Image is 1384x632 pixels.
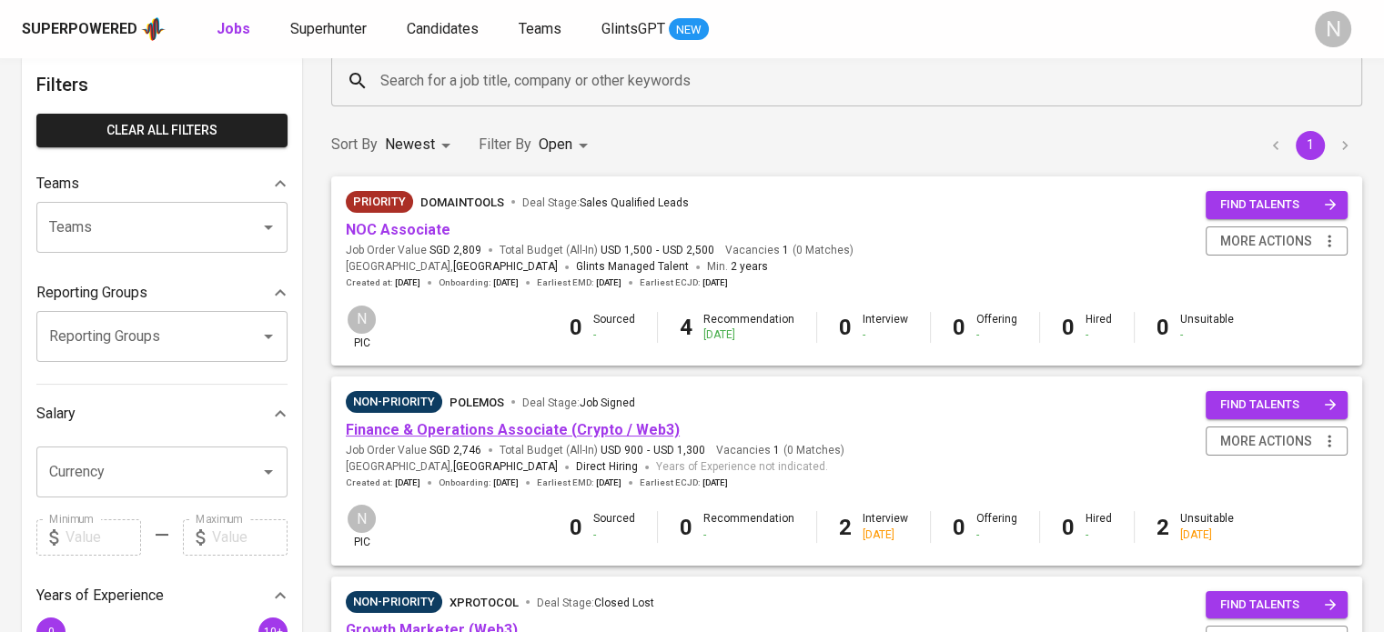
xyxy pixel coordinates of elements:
span: 2 years [731,260,768,273]
span: Direct Hiring [576,460,638,473]
p: Newest [385,134,435,155]
span: Candidates [407,20,479,37]
span: [GEOGRAPHIC_DATA] , [346,458,558,477]
div: Sourced [593,511,635,542]
span: Created at : [346,477,420,489]
span: [DATE] [702,276,728,289]
b: 0 [680,515,692,540]
b: 0 [953,515,965,540]
span: DomainTools [420,196,504,209]
span: 1 [771,443,780,458]
span: Onboarding : [439,276,519,289]
div: - [1086,327,1112,343]
button: more actions [1206,426,1348,456]
span: Total Budget (All-In) [500,243,714,258]
a: Jobs [217,18,254,41]
span: [DATE] [493,276,519,289]
button: page 1 [1296,131,1325,160]
span: SGD 2,809 [429,243,481,258]
div: - [1086,527,1112,543]
span: Superhunter [290,20,367,37]
span: Earliest ECJD : [640,477,728,489]
span: Earliest EMD : [537,276,621,289]
b: Jobs [217,20,250,37]
span: USD 1,500 [601,243,652,258]
div: Recommendation [703,511,794,542]
span: Teams [519,20,561,37]
span: more actions [1220,430,1312,453]
a: Finance & Operations Associate (Crypto / Web3) [346,421,680,438]
div: Offering [976,312,1017,343]
span: Non-Priority [346,393,442,411]
span: Polemos [450,396,504,409]
div: Recommendation [703,312,794,343]
div: - [976,527,1017,543]
div: [DATE] [1180,527,1234,543]
input: Value [212,519,288,556]
span: USD 900 [601,443,643,458]
span: - [647,443,650,458]
span: 1 [780,243,789,258]
button: find talents [1206,191,1348,219]
span: USD 1,300 [653,443,705,458]
a: GlintsGPT NEW [601,18,709,41]
p: Reporting Groups [36,282,147,304]
input: Value [66,519,141,556]
span: Job Order Value [346,443,481,458]
div: [DATE] [863,527,908,543]
div: Reporting Groups [36,275,288,311]
span: Job Order Value [346,243,481,258]
span: Deal Stage : [522,396,635,409]
span: [DATE] [493,477,519,489]
span: Total Budget (All-In) [500,443,705,458]
b: 0 [1062,515,1075,540]
span: Clear All filters [51,119,273,142]
b: 0 [570,315,582,340]
div: Superpowered [22,19,137,40]
span: [GEOGRAPHIC_DATA] , [346,258,558,276]
div: Unsuitable [1180,511,1234,542]
div: N [346,503,378,535]
div: New Job received from Demand Team, Client Priority [346,191,413,213]
span: Closed Lost [594,597,654,609]
span: SGD 2,746 [429,443,481,458]
img: app logo [141,15,166,43]
span: Sales Qualified Leads [580,196,689,209]
div: - [976,327,1017,343]
a: NOC Associate [346,221,450,238]
b: 2 [1157,515,1169,540]
span: Deal Stage : [522,196,689,209]
div: - [593,327,635,343]
div: Hired [1086,312,1112,343]
div: Unsuitable [1180,312,1234,343]
span: Earliest ECJD : [640,276,728,289]
button: Clear All filters [36,114,288,147]
span: GlintsGPT [601,20,665,37]
div: Offering [976,511,1017,542]
nav: pagination navigation [1258,131,1362,160]
span: [DATE] [596,477,621,489]
button: find talents [1206,391,1348,419]
div: Teams [36,166,288,202]
span: find talents [1220,395,1337,416]
div: - [593,527,635,543]
span: Open [539,135,572,153]
div: Salary [36,396,288,432]
span: Deal Stage : [537,597,654,609]
div: Sourced [593,312,635,343]
span: Min. [707,260,768,273]
span: Created at : [346,276,420,289]
a: Teams [519,18,565,41]
div: - [1180,327,1234,343]
a: Candidates [407,18,482,41]
span: [DATE] [702,477,728,489]
p: Teams [36,173,79,195]
button: Open [256,324,281,349]
p: Filter By [479,134,531,155]
div: Hired [1086,511,1112,542]
span: Years of Experience not indicated. [656,458,828,477]
b: 0 [1157,315,1169,340]
span: NEW [669,21,709,39]
div: Sufficient Talents in Pipeline [346,391,442,413]
span: [GEOGRAPHIC_DATA] [453,458,558,477]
